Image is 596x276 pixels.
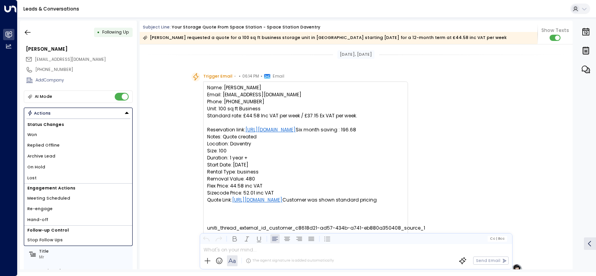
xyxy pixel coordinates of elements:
div: [DATE], [DATE] [337,50,374,59]
div: [PERSON_NAME] requested a quote for a 100 sq ft business storage unit in [GEOGRAPHIC_DATA] starti... [143,34,507,42]
div: AI Mode [35,93,52,101]
span: Lost [27,175,37,181]
label: Title [39,248,130,255]
h1: Status Changes [24,120,132,129]
a: [URL][DOMAIN_NAME] [245,126,296,133]
pre: Name: [PERSON_NAME] Email: [EMAIL_ADDRESS][DOMAIN_NAME] Phone: [PHONE_NUMBER] Unit: 100 sq ft Bus... [207,84,404,232]
button: Redo [214,234,223,243]
span: On Hold [27,164,45,170]
span: Stop Follow Ups [27,237,63,243]
span: Replied Offline [27,142,60,149]
span: 06:14 PM [242,73,259,80]
span: Trigger Email [203,73,232,80]
span: Archive Lead [27,153,55,159]
div: Button group with a nested menu [24,108,133,119]
h1: Engagement Actions [24,184,132,193]
img: profile-logo.png [511,264,523,275]
span: Won [27,132,37,138]
span: • [239,73,241,80]
h1: Follow-up Control [24,226,132,235]
span: iraliacs@gmail.com [35,57,106,63]
span: Subject Line: [143,24,171,30]
div: [PERSON_NAME] [26,46,133,53]
div: Mr [39,254,130,260]
button: Undo [202,234,211,243]
button: Actions [24,108,133,119]
span: Re-engage [27,206,53,212]
label: Region of Interest [39,268,130,274]
span: [EMAIL_ADDRESS][DOMAIN_NAME] [35,57,106,62]
span: | [496,237,497,241]
span: Email [273,73,284,80]
span: • [261,73,263,80]
div: Your storage quote from Space Station - Space Station Daventry [172,24,320,30]
div: • [97,27,100,37]
div: [PHONE_NUMBER] [35,67,133,73]
span: • [234,73,236,80]
span: Hand-off [27,217,48,223]
div: Actions [27,110,51,116]
span: Following Up [102,29,129,35]
a: [URL][DOMAIN_NAME] [232,196,282,203]
span: Cc Bcc [490,237,505,241]
span: Show Texts [541,27,569,34]
span: Meeting Scheduled [27,195,70,202]
a: Leads & Conversations [23,5,79,12]
div: The agent signature is added automatically [246,258,334,264]
div: AddCompany [35,77,133,83]
button: Cc|Bcc [488,236,507,241]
